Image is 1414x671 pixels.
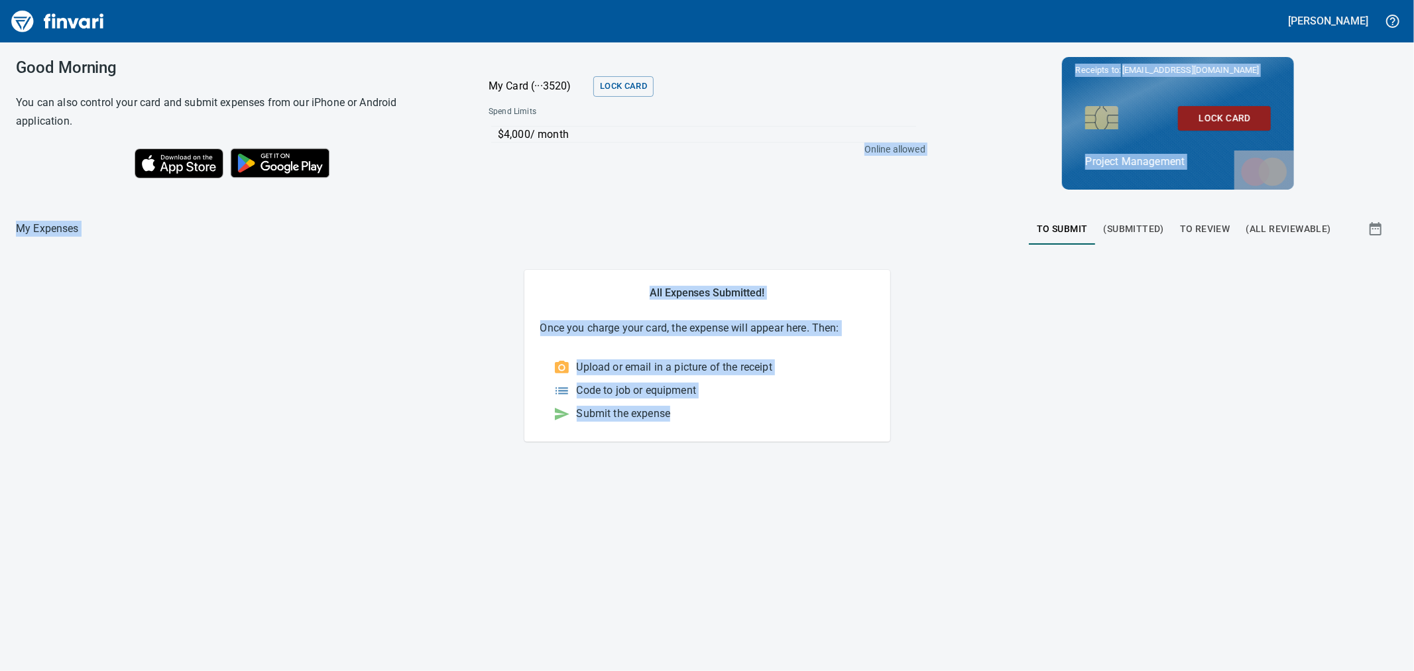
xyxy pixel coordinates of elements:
[577,383,697,398] p: Code to job or equipment
[1075,64,1281,77] p: Receipts to:
[498,127,916,143] p: $4,000 / month
[1246,221,1331,237] span: (All Reviewable)
[1085,154,1271,170] p: Project Management
[1178,106,1271,131] button: Lock Card
[1121,64,1260,76] span: [EMAIL_ADDRESS][DOMAIN_NAME]
[489,78,588,94] p: My Card (···3520)
[593,76,654,97] button: Lock Card
[1356,213,1398,245] button: Show transactions within a particular date range
[600,79,647,94] span: Lock Card
[1180,221,1230,237] span: To Review
[135,149,223,178] img: Download on the App Store
[1234,151,1294,193] img: mastercard.svg
[1104,221,1164,237] span: (Submitted)
[16,93,455,131] h6: You can also control your card and submit expenses from our iPhone or Android application.
[489,105,730,119] span: Spend Limits
[1285,11,1372,31] button: [PERSON_NAME]
[1037,221,1088,237] span: To Submit
[16,221,79,237] p: My Expenses
[478,143,925,156] p: Online allowed
[577,406,671,422] p: Submit the expense
[1289,14,1368,28] h5: [PERSON_NAME]
[16,221,79,237] nav: breadcrumb
[540,286,874,300] h5: All Expenses Submitted!
[577,359,772,375] p: Upload or email in a picture of the receipt
[8,5,107,37] img: Finvari
[223,141,337,185] img: Get it on Google Play
[1189,110,1260,127] span: Lock Card
[16,58,455,77] h3: Good Morning
[540,320,874,336] p: Once you charge your card, the expense will appear here. Then:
